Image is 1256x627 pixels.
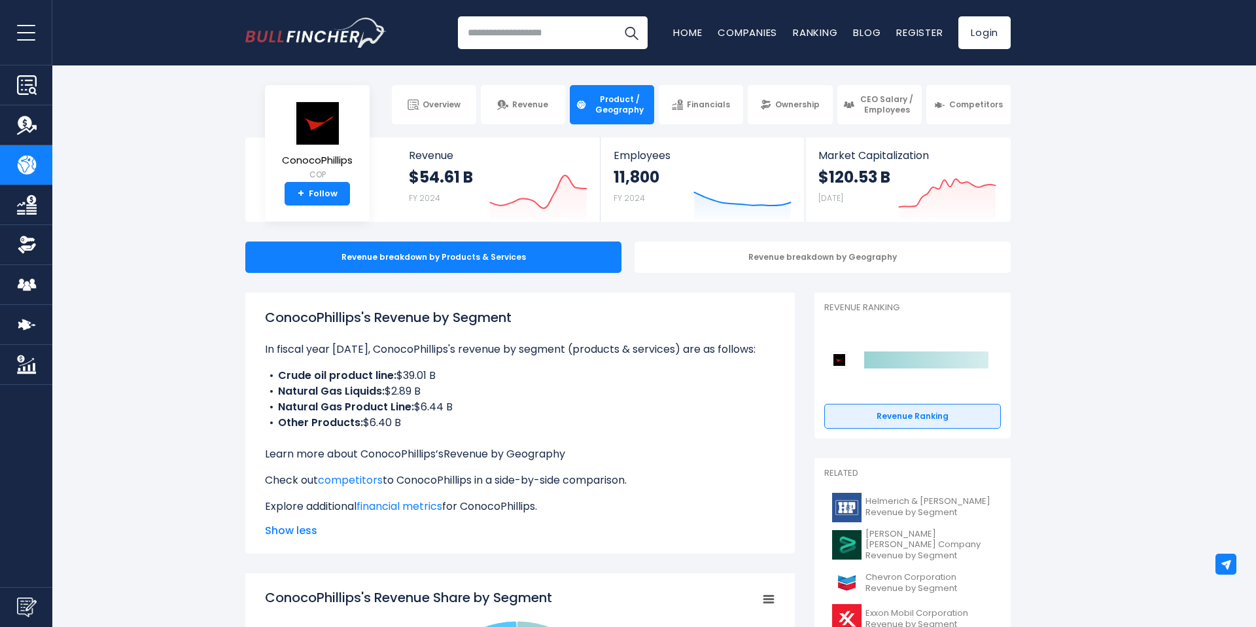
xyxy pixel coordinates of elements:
[423,99,461,110] span: Overview
[591,94,648,115] span: Product / Geography
[831,351,848,368] img: ConocoPhillips competitors logo
[949,99,1003,110] span: Competitors
[278,399,414,414] b: Natural Gas Product Line:
[282,155,353,166] span: ConocoPhillips
[409,167,473,187] strong: $54.61 B
[832,530,862,560] img: BKR logo
[392,85,476,124] a: Overview
[635,242,1011,273] div: Revenue breakdown by Geography
[718,26,777,39] a: Companies
[659,85,743,124] a: Financials
[285,182,350,206] a: +Follow
[824,565,1001,601] a: Chevron Corporation Revenue by Segment
[481,85,565,124] a: Revenue
[614,149,791,162] span: Employees
[687,99,730,110] span: Financials
[265,588,552,607] tspan: ConocoPhillips's Revenue Share by Segment
[265,399,775,415] li: $6.44 B
[824,468,1001,479] p: Related
[245,18,386,48] a: Go to homepage
[614,192,645,204] small: FY 2024
[444,446,565,461] a: Revenue by Geography
[245,242,621,273] div: Revenue breakdown by Products & Services
[824,404,1001,429] a: Revenue Ranking
[409,192,440,204] small: FY 2024
[281,101,353,183] a: ConocoPhillips COP
[865,496,993,518] span: Helmerich & [PERSON_NAME] Revenue by Segment
[858,94,916,115] span: CEO Salary / Employees
[409,149,587,162] span: Revenue
[396,137,601,222] a: Revenue $54.61 B FY 2024
[824,302,1001,313] p: Revenue Ranking
[265,473,775,488] p: Check out to ConocoPhillips in a side-by-side comparison.
[805,137,1009,222] a: Market Capitalization $120.53 B [DATE]
[298,188,304,200] strong: +
[265,446,775,462] p: Learn more about ConocoPhillips’s
[818,192,843,204] small: [DATE]
[570,85,654,124] a: Product / Geography
[615,16,648,49] button: Search
[265,368,775,384] li: $39.01 B
[318,473,383,488] a: competitors
[824,490,1001,526] a: Helmerich & [PERSON_NAME] Revenue by Segment
[865,529,993,562] span: [PERSON_NAME] [PERSON_NAME] Company Revenue by Segment
[853,26,881,39] a: Blog
[17,235,37,255] img: Ownership
[832,493,862,522] img: HP logo
[832,568,862,598] img: CVX logo
[265,499,775,514] p: Explore additional for ConocoPhillips.
[282,169,353,181] small: COP
[837,85,922,124] a: CEO Salary / Employees
[278,384,385,399] b: Natural Gas Liquids:
[265,384,775,399] li: $2.89 B
[793,26,837,39] a: Ranking
[818,149,996,162] span: Market Capitalization
[926,85,1011,124] a: Competitors
[896,26,943,39] a: Register
[958,16,1011,49] a: Login
[512,99,548,110] span: Revenue
[245,18,387,48] img: Bullfincher logo
[265,523,775,539] span: Show less
[818,167,890,187] strong: $120.53 B
[278,368,396,383] b: Crude oil product line:
[824,526,1001,565] a: [PERSON_NAME] [PERSON_NAME] Company Revenue by Segment
[775,99,820,110] span: Ownership
[601,137,804,222] a: Employees 11,800 FY 2024
[265,415,775,431] li: $6.40 B
[265,342,775,357] p: In fiscal year [DATE], ConocoPhillips's revenue by segment (products & services) are as follows:
[265,308,775,327] h1: ConocoPhillips's Revenue by Segment
[614,167,659,187] strong: 11,800
[865,572,993,594] span: Chevron Corporation Revenue by Segment
[748,85,832,124] a: Ownership
[357,499,442,514] a: financial metrics
[673,26,702,39] a: Home
[278,415,363,430] b: Other Products:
